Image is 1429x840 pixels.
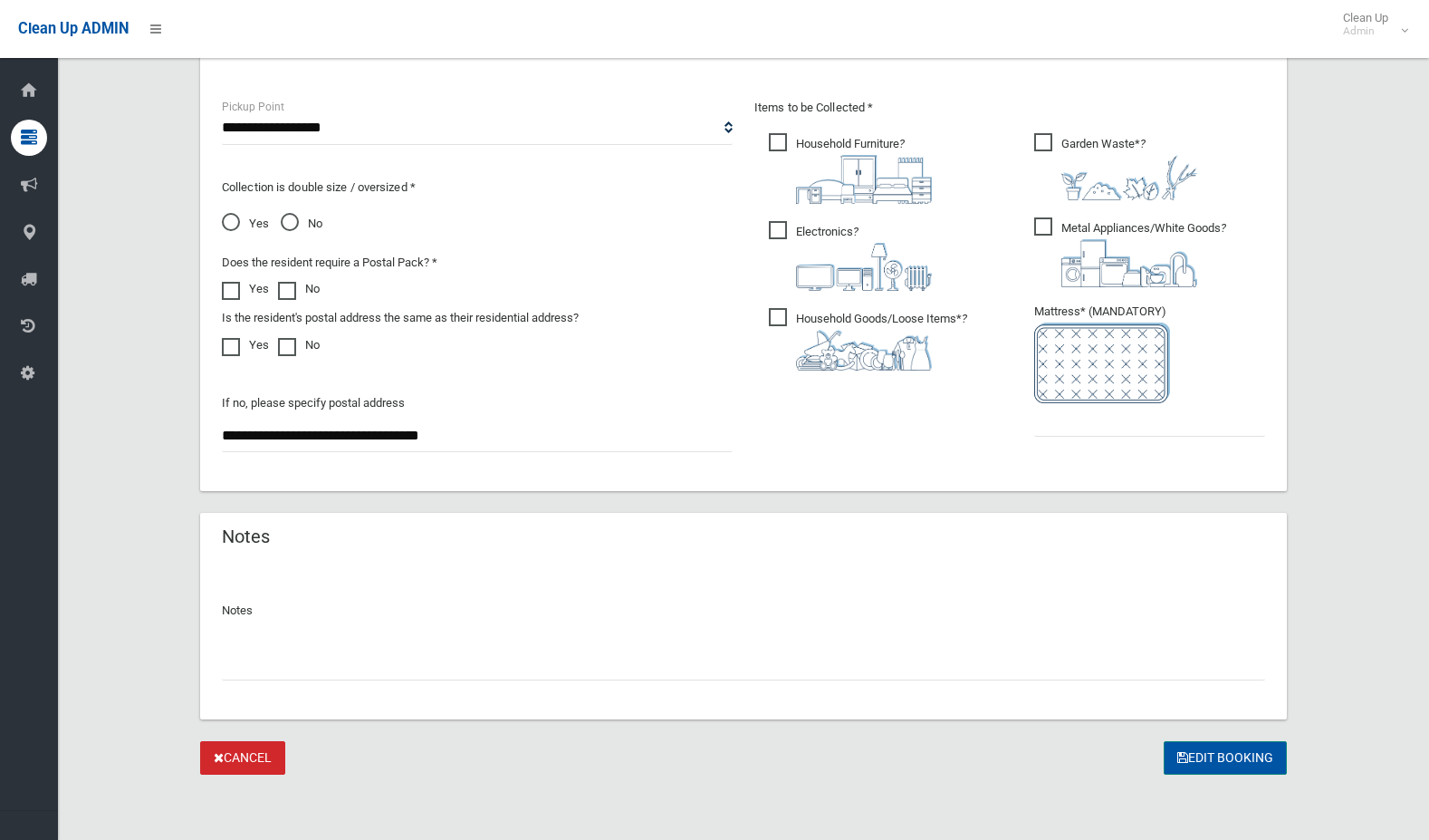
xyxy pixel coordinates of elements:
label: No [278,334,320,356]
span: Household Goods/Loose Items* [769,308,967,371]
label: Yes [222,278,269,300]
p: Items to be Collected * [754,97,1265,119]
p: Collection is double size / oversized * [222,177,733,198]
label: Yes [222,334,269,356]
img: 36c1b0289cb1767239cdd3de9e694f19.png [1061,239,1197,287]
img: 394712a680b73dbc3d2a6a3a7ffe5a07.png [796,243,932,291]
label: Is the resident's postal address the same as their residential address? [222,307,579,329]
span: Electronics [769,221,932,291]
i: ? [796,137,932,204]
img: e7408bece873d2c1783593a074e5cb2f.png [1034,323,1170,403]
i: ? [1061,221,1226,287]
button: Edit Booking [1164,741,1287,775]
span: Clean Up ADMIN [18,20,129,37]
label: Does the resident require a Postal Pack? * [222,252,437,274]
span: Yes [222,213,269,235]
i: ? [1061,137,1197,200]
img: b13cc3517677393f34c0a387616ef184.png [796,330,932,371]
span: Metal Appliances/White Goods [1034,217,1226,287]
small: Admin [1343,24,1388,38]
span: Mattress* (MANDATORY) [1034,304,1265,403]
label: No [278,278,320,300]
label: If no, please specify postal address [222,392,405,414]
p: Notes [222,600,1265,622]
i: ? [796,225,932,291]
i: ? [796,312,967,371]
img: 4fd8a5c772b2c999c83690221e5242e0.png [1061,155,1197,200]
span: Household Furniture [769,133,932,204]
header: Notes [200,519,292,555]
span: No [281,213,322,235]
a: Cancel [200,741,285,775]
img: aa9efdbe659d29b613fca23ba79d85cb.png [796,155,932,204]
span: Garden Waste* [1034,133,1197,200]
span: Clean Up [1334,11,1406,38]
